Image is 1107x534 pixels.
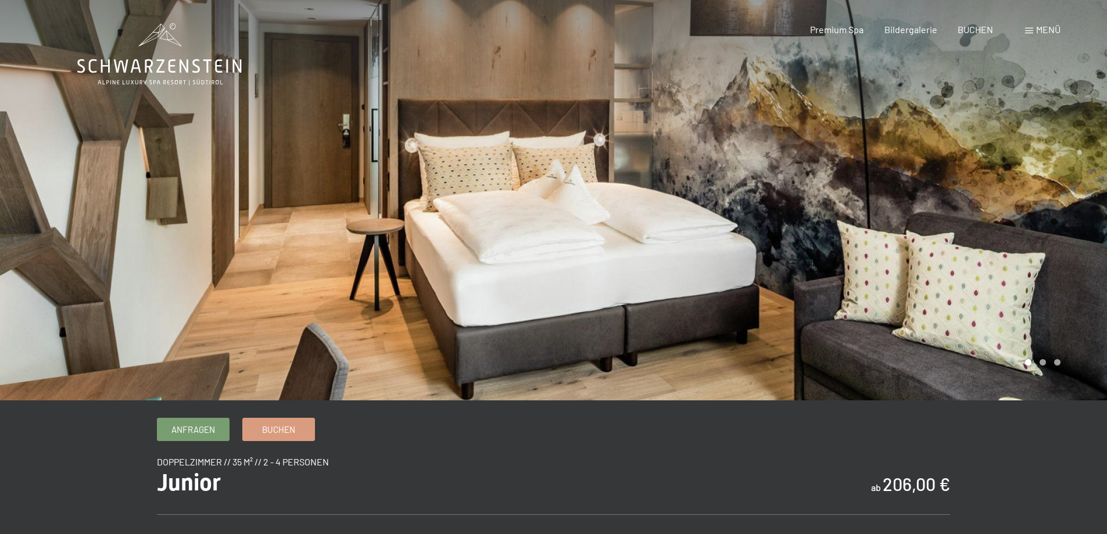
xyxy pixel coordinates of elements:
a: Anfragen [157,418,229,440]
span: Doppelzimmer // 35 m² // 2 - 4 Personen [157,456,329,467]
a: Bildergalerie [884,24,937,35]
span: Anfragen [171,424,215,436]
a: BUCHEN [958,24,993,35]
span: Buchen [262,424,295,436]
span: ab [871,482,881,493]
b: 206,00 € [883,474,950,494]
span: Menü [1036,24,1061,35]
a: Buchen [243,418,314,440]
a: Premium Spa [810,24,864,35]
span: Junior [157,469,221,496]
